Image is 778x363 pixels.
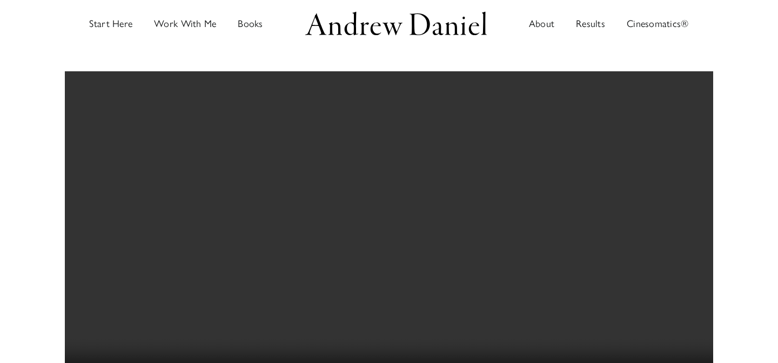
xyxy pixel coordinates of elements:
[529,19,554,29] span: About
[89,19,132,29] span: Start Here
[576,19,605,29] span: Results
[238,19,263,29] span: Books
[301,9,491,38] img: Andrew Daniel Logo
[154,19,216,29] span: Work With Me
[627,19,689,29] span: Cinesomatics®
